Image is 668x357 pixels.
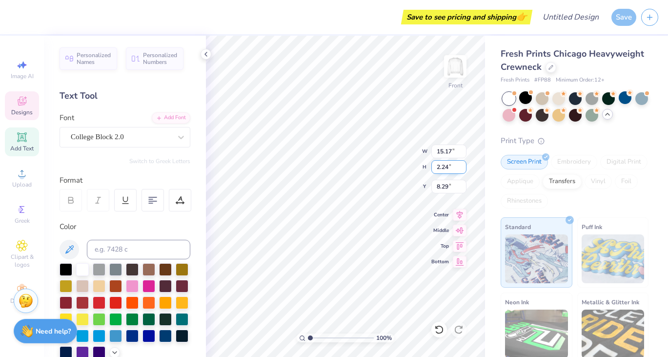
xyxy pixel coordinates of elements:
span: Puff Ink [582,222,602,232]
span: Top [431,243,449,250]
div: Text Tool [60,89,190,103]
span: Personalized Names [77,52,111,65]
span: Standard [505,222,531,232]
span: 100 % [376,334,392,342]
strong: Need help? [36,327,71,336]
span: Upload [12,181,32,189]
span: # FP88 [534,76,551,84]
div: Screen Print [501,155,548,169]
span: 👉 [516,11,527,22]
span: Designs [11,108,33,116]
label: Font [60,112,74,124]
span: Neon Ink [505,297,529,307]
img: Front [445,57,465,76]
span: Personalized Numbers [143,52,178,65]
span: Fresh Prints Chicago Heavyweight Crewneck [501,48,644,73]
span: Clipart & logos [5,253,39,269]
img: Standard [505,234,568,283]
div: Print Type [501,135,648,147]
input: Untitled Design [535,7,607,27]
button: Switch to Greek Letters [129,157,190,165]
span: Middle [431,227,449,234]
span: Decorate [10,297,34,305]
div: Digital Print [600,155,648,169]
span: Greek [15,217,30,225]
span: Image AI [11,72,34,80]
div: Save to see pricing and shipping [404,10,530,24]
div: Color [60,221,190,232]
div: Vinyl [585,174,612,189]
div: Format [60,175,191,186]
div: Rhinestones [501,194,548,209]
div: Foil [615,174,638,189]
input: e.g. 7428 c [87,240,190,259]
span: Bottom [431,258,449,265]
span: Fresh Prints [501,76,529,84]
div: Embroidery [551,155,597,169]
div: Front [448,81,463,90]
span: Metallic & Glitter Ink [582,297,639,307]
span: Minimum Order: 12 + [556,76,605,84]
img: Puff Ink [582,234,645,283]
span: Add Text [10,145,34,152]
div: Transfers [543,174,582,189]
div: Applique [501,174,540,189]
span: Center [431,211,449,218]
div: Add Font [152,112,190,124]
